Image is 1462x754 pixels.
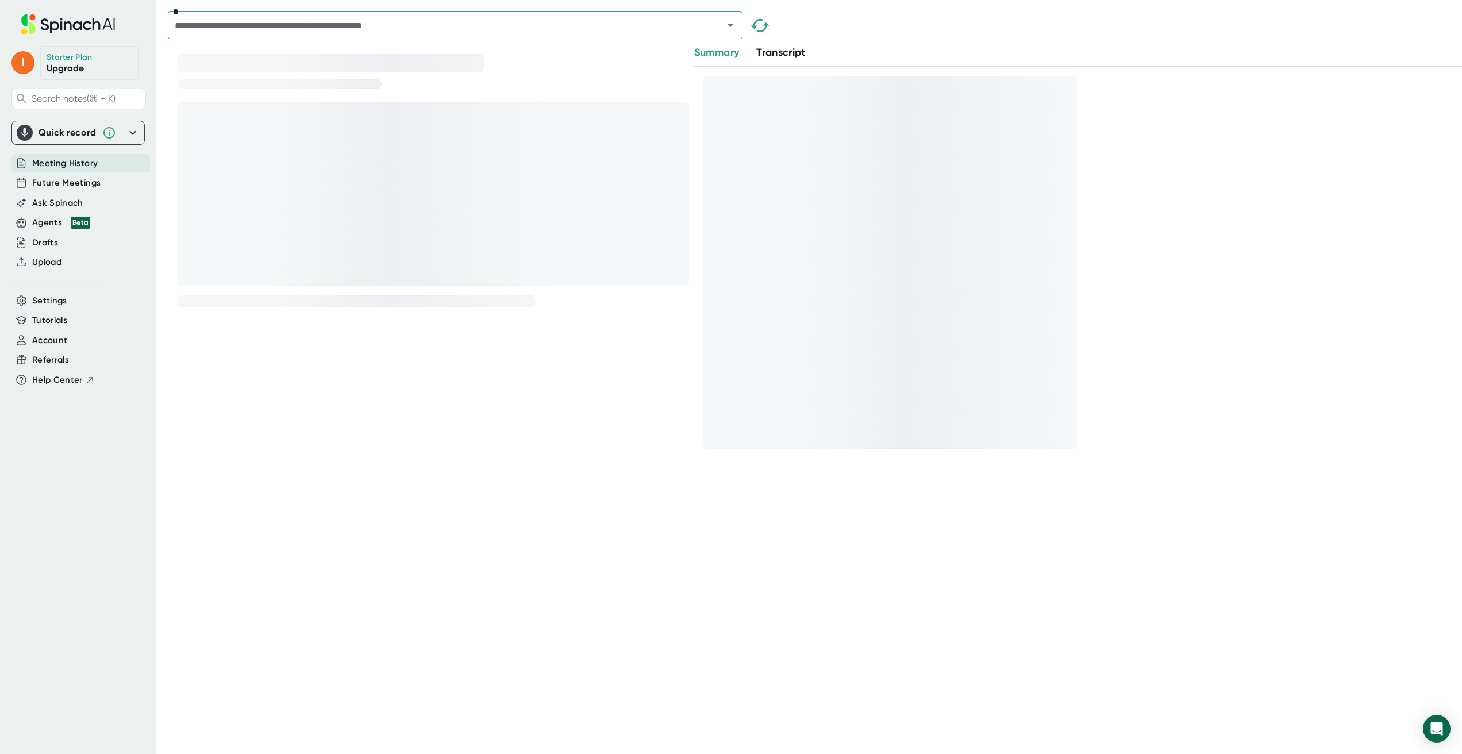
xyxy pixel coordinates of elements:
[32,93,116,104] span: Search notes (⌘ + K)
[32,294,67,307] button: Settings
[32,374,95,387] button: Help Center
[47,63,84,74] a: Upgrade
[32,314,67,327] button: Tutorials
[32,197,83,210] button: Ask Spinach
[1423,715,1451,743] div: Open Intercom Messenger
[756,46,806,59] span: Transcript
[694,46,739,59] span: Summary
[32,334,67,347] button: Account
[694,45,739,60] button: Summary
[756,45,806,60] button: Transcript
[71,217,90,229] div: Beta
[32,256,61,269] button: Upload
[47,52,93,63] div: Starter Plan
[32,157,98,170] button: Meeting History
[32,176,101,190] button: Future Meetings
[32,236,58,249] button: Drafts
[17,121,140,144] div: Quick record
[722,17,738,33] button: Open
[32,216,90,229] button: Agents Beta
[32,216,90,229] div: Agents
[32,374,83,387] span: Help Center
[32,353,69,367] button: Referrals
[11,51,34,74] span: l
[39,127,97,139] div: Quick record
